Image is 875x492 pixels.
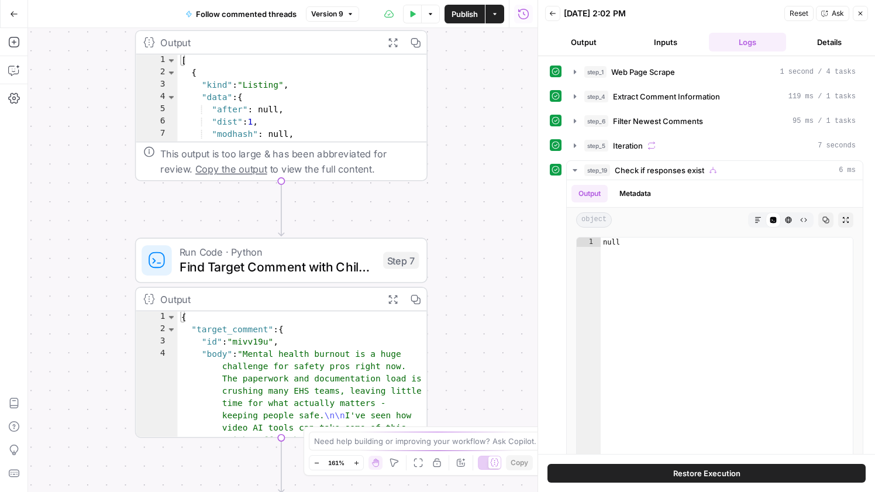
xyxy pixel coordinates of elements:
[571,185,608,202] button: Output
[584,164,610,176] span: step_19
[166,91,177,104] span: Toggle code folding, rows 4 through 48
[547,464,866,483] button: Restore Execution
[577,238,601,247] div: 1
[576,212,612,228] span: object
[166,311,177,324] span: Toggle code folding, rows 1 through 27
[818,140,856,151] span: 7 seconds
[136,104,177,116] div: 5
[160,291,376,307] div: Output
[615,164,704,176] span: Check if responses exist
[136,324,177,336] div: 2
[136,116,177,128] div: 6
[180,257,376,276] span: Find Target Comment with Children
[584,91,608,102] span: step_4
[793,116,856,126] span: 95 ms / 1 tasks
[612,185,658,202] button: Metadata
[567,136,863,155] button: 7 seconds
[180,245,376,260] span: Run Code · Python
[196,8,297,20] span: Follow commented threads
[584,115,608,127] span: step_6
[160,146,419,177] div: This output is too large & has been abbreviated for review. to view the full content.
[709,33,786,51] button: Logs
[195,163,267,174] span: Copy the output
[136,140,177,153] div: 8
[311,9,343,19] span: Version 9
[506,455,533,470] button: Copy
[567,112,863,130] button: 95 ms / 1 tasks
[452,8,478,20] span: Publish
[832,8,844,19] span: Ask
[306,6,359,22] button: Version 9
[278,181,284,236] g: Edge from step_3 to step_7
[383,252,419,269] div: Step 7
[567,63,863,81] button: 1 second / 4 tasks
[784,6,814,21] button: Reset
[328,458,345,467] span: 161%
[790,8,808,19] span: Reset
[567,161,863,180] button: 6 ms
[567,87,863,106] button: 119 ms / 1 tasks
[166,54,177,67] span: Toggle code folding, rows 1 through 50
[627,33,704,51] button: Inputs
[166,324,177,336] span: Toggle code folding, rows 2 through 12
[613,91,720,102] span: Extract Comment Information
[136,128,177,140] div: 7
[613,140,643,152] span: Iteration
[136,54,177,67] div: 1
[611,66,675,78] span: Web Page Scrape
[445,5,485,23] button: Publish
[511,457,528,468] span: Copy
[136,91,177,104] div: 4
[136,79,177,91] div: 3
[791,33,868,51] button: Details
[584,140,608,152] span: step_5
[780,67,856,77] span: 1 second / 4 tasks
[816,6,849,21] button: Ask
[135,238,428,438] div: Run Code · PythonFind Target Comment with ChildrenStep 7Output{ "target_comment":{ "id":"mivv19u"...
[136,336,177,348] div: 3
[166,67,177,79] span: Toggle code folding, rows 2 through 49
[136,311,177,324] div: 1
[545,33,622,51] button: Output
[613,115,703,127] span: Filter Newest Comments
[788,91,856,102] span: 119 ms / 1 tasks
[839,165,856,176] span: 6 ms
[178,5,304,23] button: Follow commented threads
[136,67,177,79] div: 2
[160,35,376,50] div: Output
[673,467,740,479] span: Restore Execution
[584,66,607,78] span: step_1
[567,180,863,483] div: 6 ms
